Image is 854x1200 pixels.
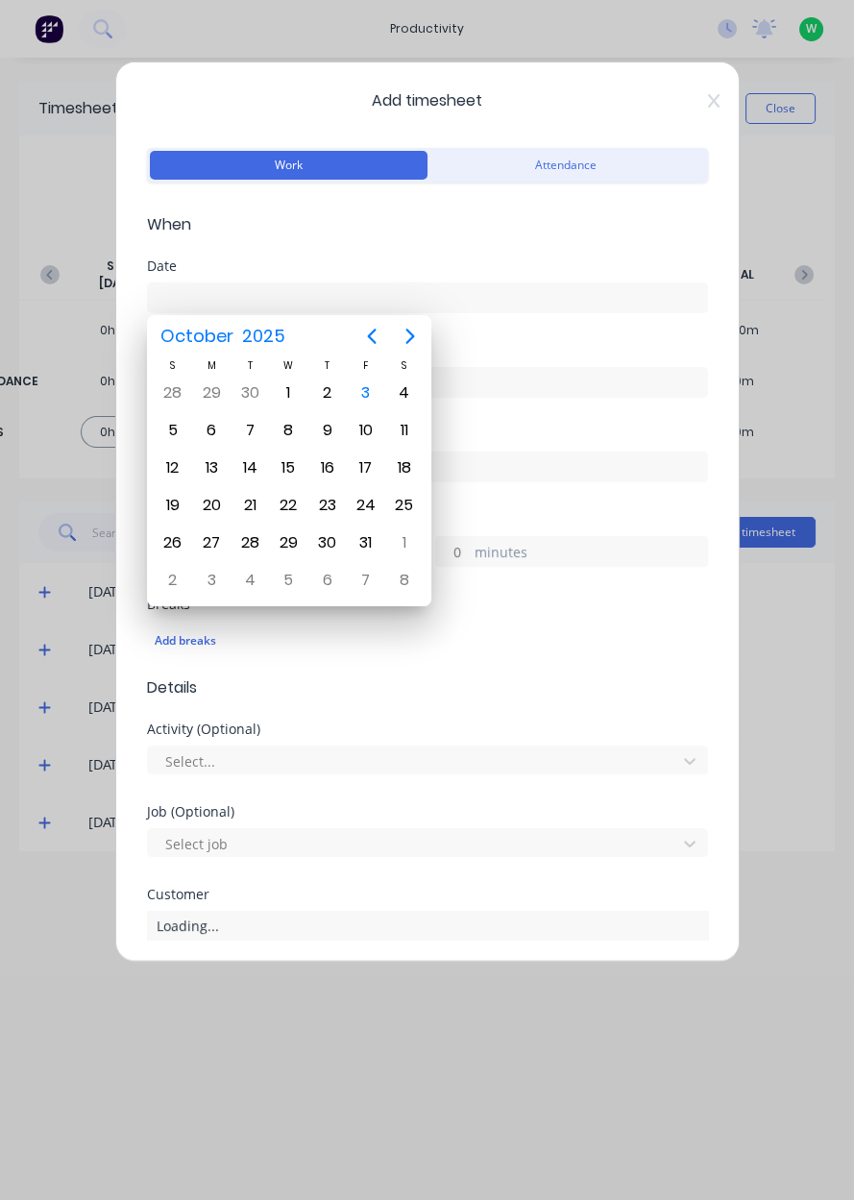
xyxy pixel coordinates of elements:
[149,319,298,354] button: October2025
[313,453,342,482] div: Thursday, October 16, 2025
[147,805,708,819] div: Job (Optional)
[147,676,708,699] span: Details
[352,566,380,595] div: Friday, November 7, 2025
[390,416,419,445] div: Saturday, October 11, 2025
[197,491,226,520] div: Monday, October 20, 2025
[307,357,346,374] div: T
[313,491,342,520] div: Thursday, October 23, 2025
[147,259,708,273] div: Date
[353,317,391,355] button: Previous page
[197,453,226,482] div: Monday, October 13, 2025
[197,416,226,445] div: Monday, October 6, 2025
[352,416,380,445] div: Friday, October 10, 2025
[147,89,708,112] span: Add timesheet
[147,213,708,236] span: When
[159,566,187,595] div: Sunday, November 2, 2025
[352,379,380,407] div: Today, Friday, October 3, 2025
[159,528,187,557] div: Sunday, October 26, 2025
[274,528,303,557] div: Wednesday, October 29, 2025
[147,722,708,736] div: Activity (Optional)
[390,566,419,595] div: Saturday, November 8, 2025
[313,528,342,557] div: Thursday, October 30, 2025
[391,317,429,355] button: Next page
[274,491,303,520] div: Wednesday, October 22, 2025
[436,537,470,566] input: 0
[147,598,708,611] div: Breaks
[192,357,231,374] div: M
[150,151,427,180] button: Work
[157,319,238,354] span: October
[274,379,303,407] div: Wednesday, October 1, 2025
[147,911,708,940] div: Loading...
[154,357,192,374] div: S
[274,566,303,595] div: Wednesday, November 5, 2025
[352,528,380,557] div: Friday, October 31, 2025
[313,379,342,407] div: Thursday, October 2, 2025
[390,379,419,407] div: Saturday, October 4, 2025
[352,491,380,520] div: Friday, October 24, 2025
[231,357,269,374] div: T
[390,453,419,482] div: Saturday, October 18, 2025
[274,453,303,482] div: Wednesday, October 15, 2025
[475,542,707,566] label: minutes
[159,379,187,407] div: Sunday, September 28, 2025
[313,566,342,595] div: Thursday, November 6, 2025
[235,491,264,520] div: Tuesday, October 21, 2025
[390,491,419,520] div: Saturday, October 25, 2025
[235,416,264,445] div: Tuesday, October 7, 2025
[235,528,264,557] div: Tuesday, October 28, 2025
[235,453,264,482] div: Tuesday, October 14, 2025
[347,357,385,374] div: F
[155,628,700,653] div: Add breaks
[197,528,226,557] div: Monday, October 27, 2025
[235,379,264,407] div: Tuesday, September 30, 2025
[385,357,424,374] div: S
[235,566,264,595] div: Tuesday, November 4, 2025
[147,888,708,901] div: Customer
[313,416,342,445] div: Thursday, October 9, 2025
[390,528,419,557] div: Saturday, November 1, 2025
[159,416,187,445] div: Sunday, October 5, 2025
[197,566,226,595] div: Monday, November 3, 2025
[269,357,307,374] div: W
[238,319,290,354] span: 2025
[159,453,187,482] div: Sunday, October 12, 2025
[197,379,226,407] div: Monday, September 29, 2025
[352,453,380,482] div: Friday, October 17, 2025
[274,416,303,445] div: Wednesday, October 8, 2025
[159,491,187,520] div: Sunday, October 19, 2025
[427,151,705,180] button: Attendance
